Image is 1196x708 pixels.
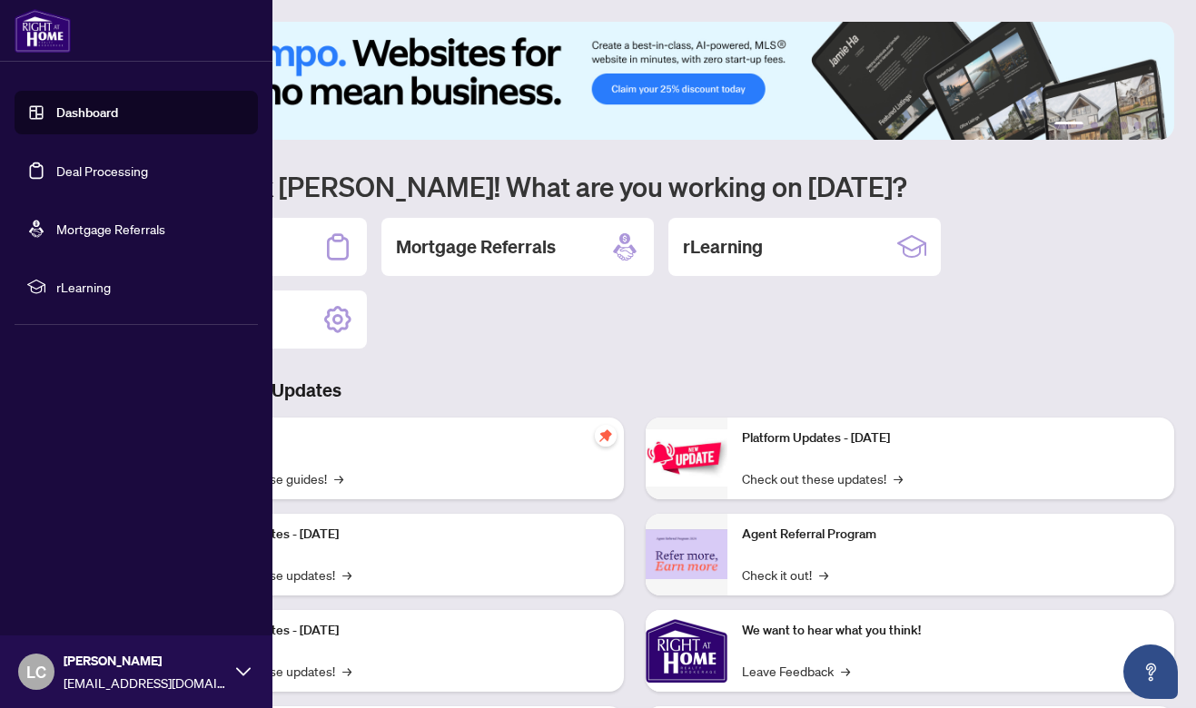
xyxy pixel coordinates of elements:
button: 4 [1120,122,1127,129]
img: We want to hear what you think! [646,610,727,692]
p: Platform Updates - [DATE] [191,525,609,545]
span: → [334,468,343,488]
button: 6 [1149,122,1156,129]
img: Agent Referral Program [646,529,727,579]
p: Platform Updates - [DATE] [191,621,609,641]
span: → [841,661,850,681]
span: rLearning [56,277,245,297]
h2: Mortgage Referrals [396,234,556,260]
img: logo [15,9,71,53]
a: Check out these updates!→ [742,468,903,488]
button: Open asap [1123,644,1178,699]
p: Self-Help [191,428,609,448]
a: Check it out!→ [742,565,828,585]
span: [PERSON_NAME] [64,651,227,671]
h2: rLearning [683,234,763,260]
span: pushpin [595,425,617,447]
p: We want to hear what you think! [742,621,1161,641]
span: → [342,565,351,585]
a: Deal Processing [56,162,148,179]
span: → [819,565,828,585]
button: 3 [1105,122,1112,129]
span: [EMAIL_ADDRESS][DOMAIN_NAME] [64,673,227,693]
a: Leave Feedback→ [742,661,850,681]
span: → [342,661,351,681]
span: → [894,468,903,488]
img: Platform Updates - June 23, 2025 [646,429,727,487]
p: Platform Updates - [DATE] [742,428,1161,448]
a: Dashboard [56,104,118,121]
button: 1 [1054,122,1083,129]
button: 5 [1134,122,1142,129]
a: Mortgage Referrals [56,221,165,237]
button: 2 [1091,122,1098,129]
img: Slide 0 [94,22,1174,140]
span: LC [26,659,46,684]
h1: Welcome back [PERSON_NAME]! What are you working on [DATE]? [94,169,1174,203]
h3: Brokerage & Industry Updates [94,378,1174,403]
p: Agent Referral Program [742,525,1161,545]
